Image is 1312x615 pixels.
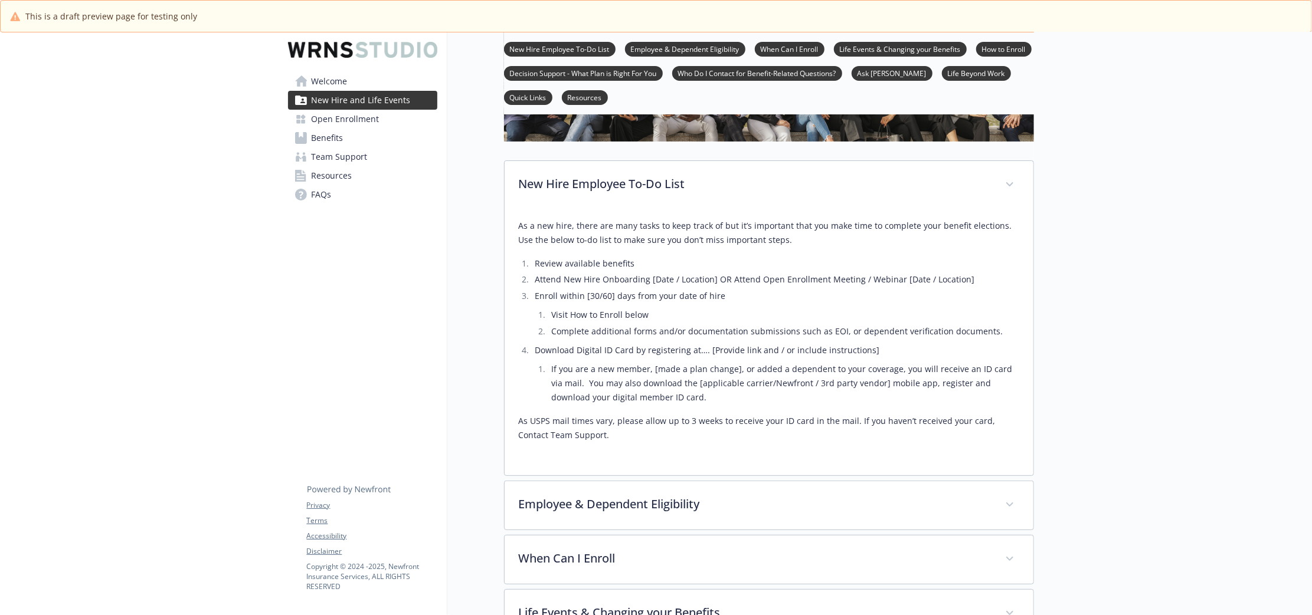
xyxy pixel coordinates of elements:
[548,308,1019,322] li: Visit How to Enroll below
[755,43,825,54] a: When Can I Enroll
[519,219,1019,247] p: As a new hire, there are many tasks to keep track of but it’s important that you make time to com...
[307,531,437,541] a: Accessibility
[532,343,1019,404] li: Download Digital ID Card by registering at…. [Provide link and / or include instructions]
[562,91,608,103] a: Resources
[312,110,379,129] span: Open Enrollment
[288,129,437,147] a: Benefits
[519,550,991,567] p: When Can I Enroll
[312,129,343,147] span: Benefits
[312,166,352,185] span: Resources
[504,43,616,54] a: New Hire Employee To-Do List
[307,515,437,526] a: Terms
[976,43,1032,54] a: How to Enroll
[834,43,967,54] a: Life Events & Changing your Benefits
[504,67,663,78] a: Decision Support - What Plan is Right For You
[288,110,437,129] a: Open Enrollment
[312,91,411,110] span: New Hire and Life Events
[852,67,933,78] a: Ask [PERSON_NAME]
[548,362,1019,404] li: If you are a new member, [made a plan change], or added a dependent to your coverage, you will re...
[25,10,197,22] span: This is a draft preview page for testing only
[942,67,1011,78] a: Life Beyond Work
[548,324,1019,338] li: Complete additional forms and/or documentation submissions such as EOI, or dependent verification...
[307,561,437,591] p: Copyright © 2024 - 2025 , Newfront Insurance Services, ALL RIGHTS RESERVED
[307,546,437,557] a: Disclaimer
[519,495,991,513] p: Employee & Dependent Eligibility
[519,175,991,193] p: New Hire Employee To-Do List
[288,185,437,204] a: FAQs
[288,72,437,91] a: Welcome
[288,147,437,166] a: Team Support
[505,481,1033,530] div: Employee & Dependent Eligibility
[505,161,1033,209] div: New Hire Employee To-Do List
[505,535,1033,584] div: When Can I Enroll
[505,209,1033,476] div: New Hire Employee To-Do List
[672,67,842,78] a: Who Do I Contact for Benefit-Related Questions?
[288,91,437,110] a: New Hire and Life Events
[288,166,437,185] a: Resources
[312,185,332,204] span: FAQs
[532,272,1019,287] li: Attend New Hire Onboarding [Date / Location] OR Attend Open Enrollment Meeting / Webinar [Date / ...
[312,72,348,91] span: Welcome
[307,500,437,511] a: Privacy
[519,414,1019,442] p: As USPS mail times vary, please allow up to 3 weeks to receive your ID card in the mail. If you h...
[532,289,1019,338] li: Enroll within [30/60] days from your date of hire
[504,91,552,103] a: Quick Links
[625,43,745,54] a: Employee & Dependent Eligibility
[532,256,1019,271] li: Review available benefits
[312,147,368,166] span: Team Support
